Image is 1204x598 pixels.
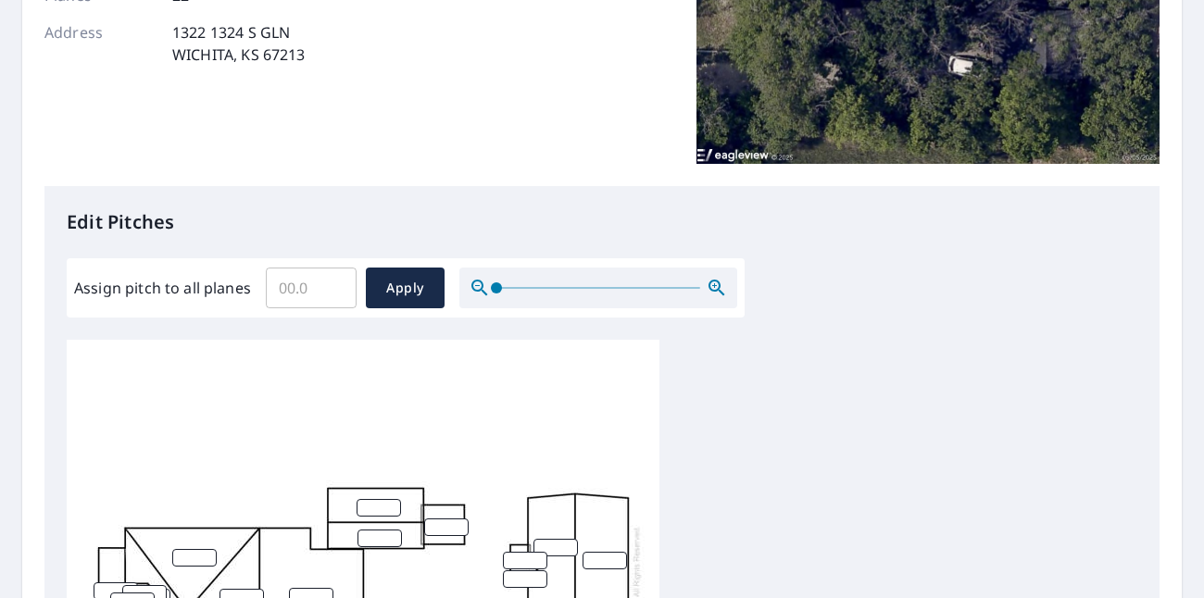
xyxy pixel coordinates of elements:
label: Assign pitch to all planes [74,277,251,299]
button: Apply [366,268,445,308]
input: 00.0 [266,262,357,314]
p: Address [44,21,156,66]
p: Edit Pitches [67,208,1137,236]
span: Apply [381,277,430,300]
p: 1322 1324 S GLN WICHITA, KS 67213 [172,21,306,66]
